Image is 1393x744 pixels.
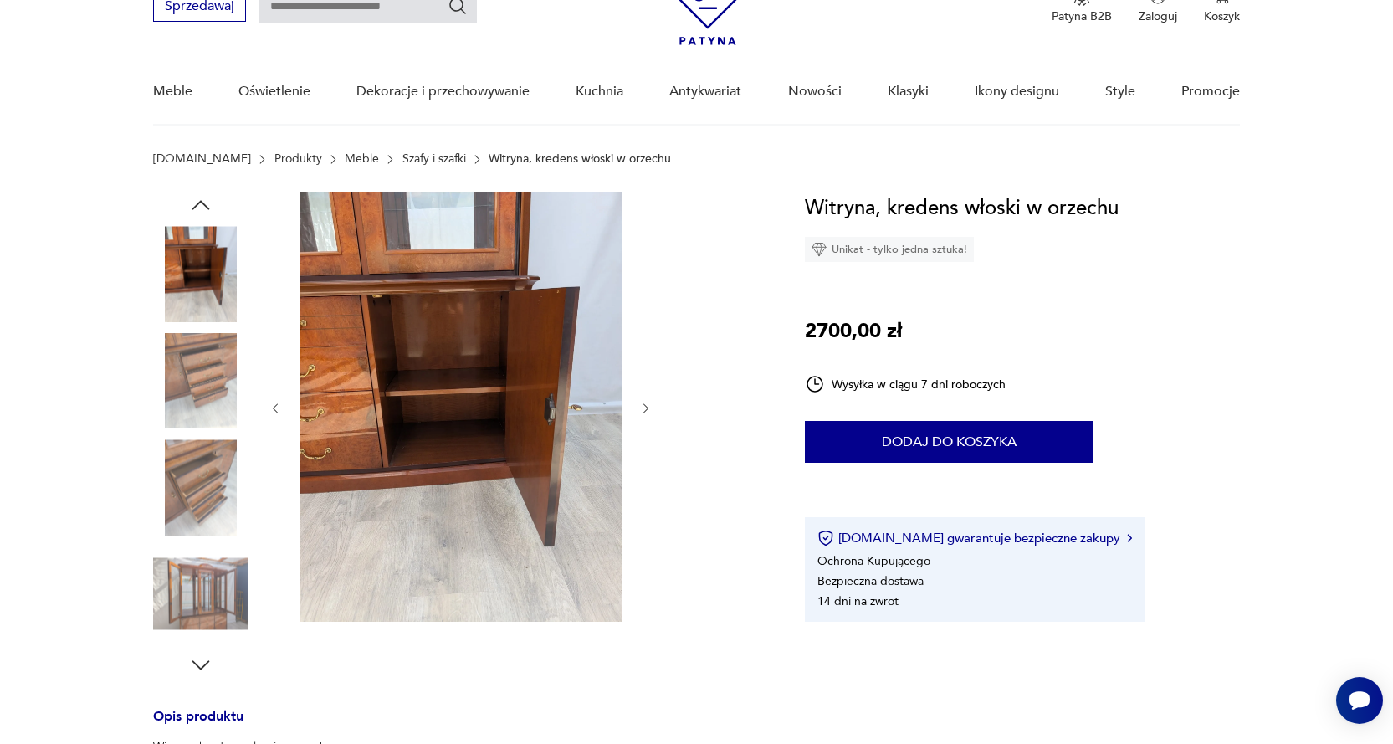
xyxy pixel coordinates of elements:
[1052,8,1112,24] p: Patyna B2B
[1181,59,1240,124] a: Promocje
[345,152,379,166] a: Meble
[788,59,842,124] a: Nowości
[805,374,1006,394] div: Wysyłka w ciągu 7 dni roboczych
[402,152,466,166] a: Szafy i szafki
[805,192,1119,224] h1: Witryna, kredens włoski w orzechu
[153,59,192,124] a: Meble
[805,421,1093,463] button: Dodaj do koszyka
[1336,677,1383,724] iframe: Smartsupp widget button
[669,59,741,124] a: Antykwariat
[153,546,248,642] img: Zdjęcie produktu Witryna, kredens włoski w orzechu
[153,226,248,321] img: Zdjęcie produktu Witryna, kredens włoski w orzechu
[1105,59,1135,124] a: Style
[153,152,251,166] a: [DOMAIN_NAME]
[153,2,246,13] a: Sprzedawaj
[817,553,930,569] li: Ochrona Kupującego
[489,152,671,166] p: Witryna, kredens włoski w orzechu
[817,573,924,589] li: Bezpieczna dostawa
[817,593,899,609] li: 14 dni na zwrot
[805,316,902,347] p: 2700,00 zł
[153,439,248,535] img: Zdjęcie produktu Witryna, kredens włoski w orzechu
[1139,8,1177,24] p: Zaloguj
[1127,534,1132,542] img: Ikona strzałki w prawo
[153,711,765,739] h3: Opis produktu
[805,237,974,262] div: Unikat - tylko jedna sztuka!
[238,59,310,124] a: Oświetlenie
[300,192,622,622] img: Zdjęcie produktu Witryna, kredens włoski w orzechu
[153,333,248,428] img: Zdjęcie produktu Witryna, kredens włoski w orzechu
[576,59,623,124] a: Kuchnia
[1204,8,1240,24] p: Koszyk
[812,242,827,257] img: Ikona diamentu
[356,59,530,124] a: Dekoracje i przechowywanie
[888,59,929,124] a: Klasyki
[817,530,1131,546] button: [DOMAIN_NAME] gwarantuje bezpieczne zakupy
[274,152,322,166] a: Produkty
[975,59,1059,124] a: Ikony designu
[817,530,834,546] img: Ikona certyfikatu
